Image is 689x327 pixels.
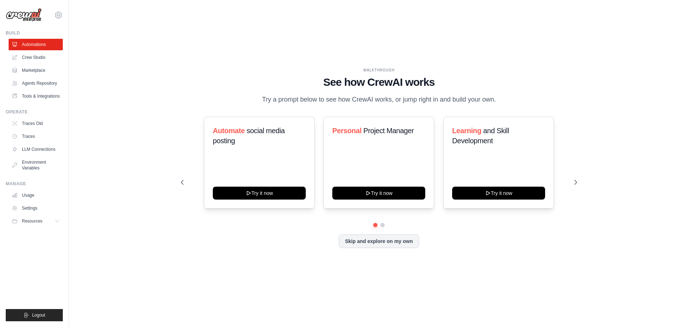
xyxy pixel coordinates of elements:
iframe: Chat Widget [653,293,689,327]
a: Agents Repository [9,78,63,89]
a: Usage [9,190,63,201]
div: WALKTHROUGH [181,67,577,73]
button: Skip and explore on my own [339,234,419,248]
h1: See how CrewAI works [181,76,577,89]
button: Logout [6,309,63,321]
button: Try it now [452,187,545,200]
span: Personal [332,127,361,135]
a: Tools & Integrations [9,90,63,102]
a: Traces [9,131,63,142]
a: Traces Old [9,118,63,129]
button: Resources [9,215,63,227]
button: Try it now [213,187,306,200]
span: and Skill Development [452,127,509,145]
span: social media posting [213,127,285,145]
button: Try it now [332,187,425,200]
a: Automations [9,39,63,50]
img: Logo [6,8,42,22]
p: Try a prompt below to see how CrewAI works, or jump right in and build your own. [258,94,500,105]
a: Crew Studio [9,52,63,63]
span: Learning [452,127,481,135]
div: Build [6,30,63,36]
span: Resources [22,218,42,224]
a: LLM Connections [9,144,63,155]
div: Operate [6,109,63,115]
span: Automate [213,127,245,135]
a: Settings [9,202,63,214]
span: Project Manager [364,127,414,135]
span: Logout [32,312,45,318]
a: Marketplace [9,65,63,76]
a: Environment Variables [9,157,63,174]
div: Manage [6,181,63,187]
